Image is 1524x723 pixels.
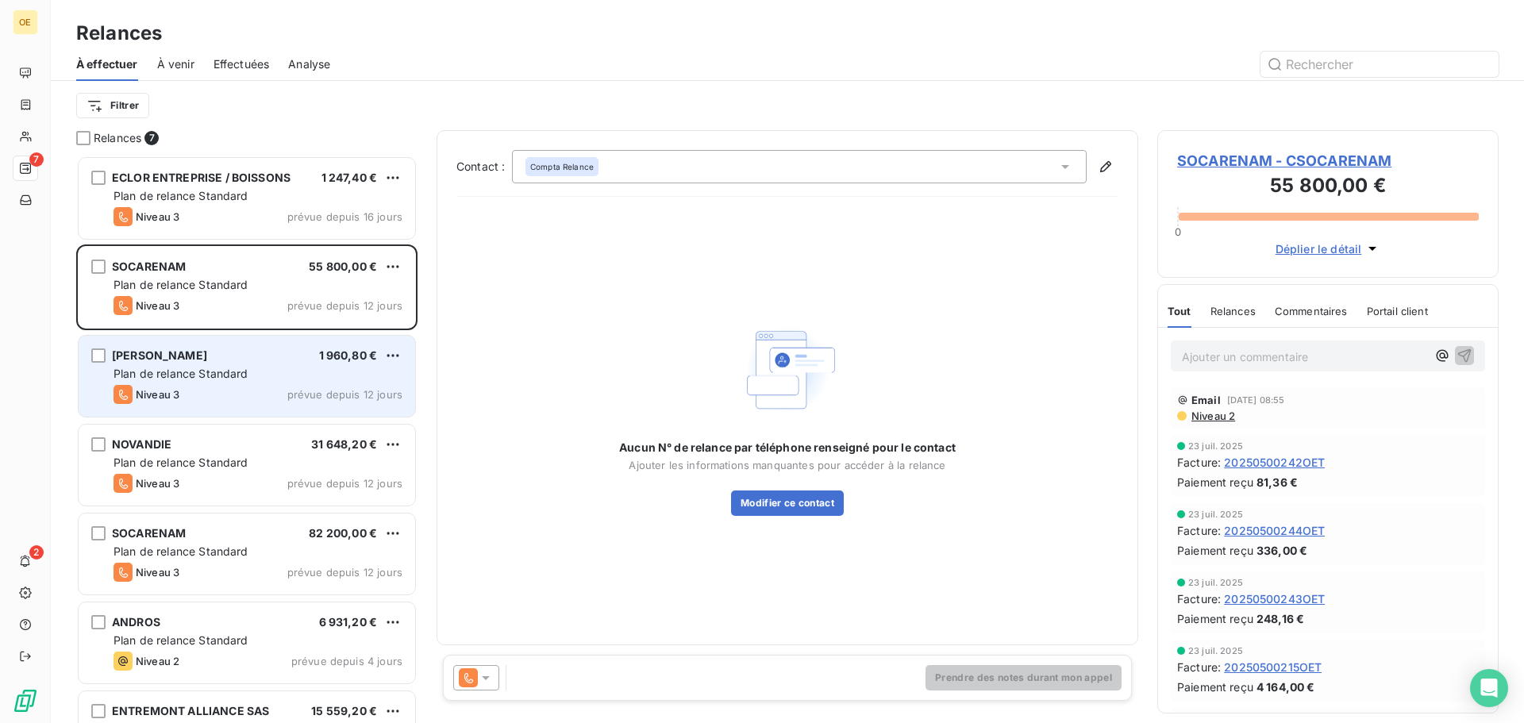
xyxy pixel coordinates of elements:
[311,704,377,717] span: 15 559,20 €
[319,615,378,629] span: 6 931,20 €
[1177,679,1253,695] span: Paiement reçu
[76,19,162,48] h3: Relances
[1177,659,1221,675] span: Facture :
[114,367,248,380] span: Plan de relance Standard
[1224,590,1325,607] span: 20250500243OET
[112,615,160,629] span: ANDROS
[287,566,402,579] span: prévue depuis 12 jours
[1275,305,1348,317] span: Commentaires
[287,477,402,490] span: prévue depuis 12 jours
[309,260,377,273] span: 55 800,00 €
[287,210,402,223] span: prévue depuis 16 jours
[1367,305,1428,317] span: Portail client
[287,299,402,312] span: prévue depuis 12 jours
[136,655,179,667] span: Niveau 2
[1177,150,1479,171] span: SOCARENAM - CSOCARENAM
[319,348,378,362] span: 1 960,80 €
[1177,522,1221,539] span: Facture :
[1276,240,1362,257] span: Déplier le détail
[291,655,402,667] span: prévue depuis 4 jours
[1257,679,1315,695] span: 4 164,00 €
[136,299,179,312] span: Niveau 3
[13,10,38,35] div: OE
[1224,454,1325,471] span: 20250500242OET
[76,56,138,72] span: À effectuer
[311,437,377,451] span: 31 648,20 €
[112,437,171,451] span: NOVANDIE
[731,490,844,516] button: Modifier ce contact
[114,278,248,291] span: Plan de relance Standard
[1257,610,1304,627] span: 248,16 €
[309,526,377,540] span: 82 200,00 €
[1177,590,1221,607] span: Facture :
[94,130,141,146] span: Relances
[112,171,291,184] span: ECLOR ENTREPRISE / BOISSONS
[114,633,248,647] span: Plan de relance Standard
[1224,659,1322,675] span: 20250500215OET
[619,440,956,456] span: Aucun N° de relance par téléphone renseigné pour le contact
[1177,474,1253,490] span: Paiement reçu
[136,388,179,401] span: Niveau 3
[1257,474,1298,490] span: 81,36 €
[136,210,179,223] span: Niveau 3
[288,56,330,72] span: Analyse
[112,704,269,717] span: ENTREMONT ALLIANCE SAS
[926,665,1122,690] button: Prendre des notes durant mon appel
[114,456,248,469] span: Plan de relance Standard
[1188,578,1243,587] span: 23 juil. 2025
[629,459,945,471] span: Ajouter les informations manquantes pour accéder à la relance
[1188,441,1243,451] span: 23 juil. 2025
[114,189,248,202] span: Plan de relance Standard
[1188,510,1243,519] span: 23 juil. 2025
[530,161,594,172] span: Compta Relance
[1177,542,1253,559] span: Paiement reçu
[1210,305,1256,317] span: Relances
[112,348,207,362] span: [PERSON_NAME]
[1175,225,1181,238] span: 0
[1260,52,1499,77] input: Rechercher
[1177,610,1253,627] span: Paiement reçu
[136,477,179,490] span: Niveau 3
[76,156,418,723] div: grid
[13,156,37,181] a: 7
[287,388,402,401] span: prévue depuis 12 jours
[157,56,194,72] span: À venir
[737,319,838,421] img: Empty state
[13,688,38,713] img: Logo LeanPay
[1177,454,1221,471] span: Facture :
[112,260,186,273] span: SOCARENAM
[1177,171,1479,203] h3: 55 800,00 €
[214,56,270,72] span: Effectuées
[1188,646,1243,656] span: 23 juil. 2025
[1168,305,1191,317] span: Tout
[1227,395,1285,405] span: [DATE] 08:55
[112,526,186,540] span: SOCARENAM
[144,131,159,145] span: 7
[1271,240,1386,258] button: Déplier le détail
[76,93,149,118] button: Filtrer
[1470,669,1508,707] div: Open Intercom Messenger
[136,566,179,579] span: Niveau 3
[114,544,248,558] span: Plan de relance Standard
[1191,394,1221,406] span: Email
[29,152,44,167] span: 7
[1257,542,1307,559] span: 336,00 €
[456,159,512,175] label: Contact :
[1224,522,1325,539] span: 20250500244OET
[1190,410,1235,422] span: Niveau 2
[321,171,378,184] span: 1 247,40 €
[29,545,44,560] span: 2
